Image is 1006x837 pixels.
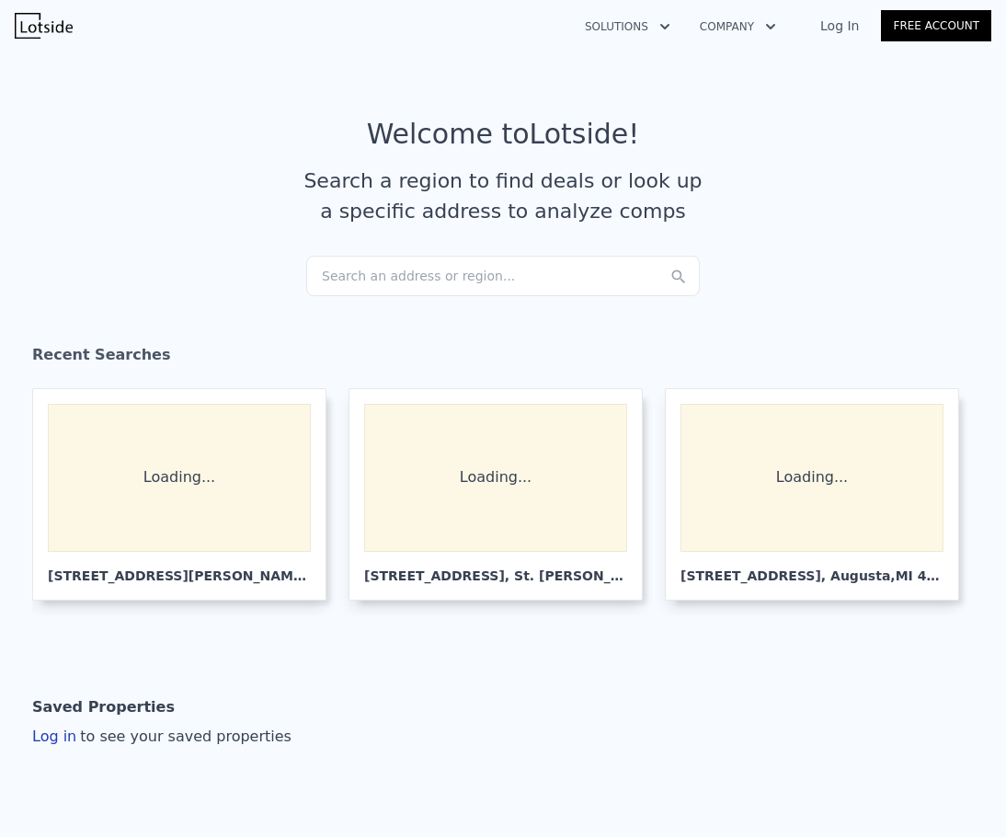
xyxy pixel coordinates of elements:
a: Loading... [STREET_ADDRESS], St. [PERSON_NAME] [349,388,657,601]
div: Recent Searches [32,329,974,388]
button: Company [685,10,791,43]
div: Saved Properties [32,689,175,726]
div: [STREET_ADDRESS][PERSON_NAME] , [GEOGRAPHIC_DATA] [48,552,311,585]
div: Welcome to Lotside ! [367,118,640,151]
a: Free Account [881,10,991,41]
div: Loading... [680,404,943,552]
a: Log In [798,17,881,35]
div: Loading... [48,404,311,552]
span: to see your saved properties [76,728,292,745]
img: Lotside [15,13,73,39]
div: Log in [32,726,292,748]
span: , MI 49012 [890,568,962,583]
a: Loading... [STREET_ADDRESS][PERSON_NAME], [GEOGRAPHIC_DATA] [32,388,341,601]
div: [STREET_ADDRESS] , Augusta [680,552,943,585]
div: Search an address or region... [306,256,700,296]
a: Loading... [STREET_ADDRESS], Augusta,MI 49012 [665,388,974,601]
div: Search a region to find deals or look up a specific address to analyze comps [297,166,709,226]
div: [STREET_ADDRESS] , St. [PERSON_NAME] [364,552,627,585]
button: Solutions [570,10,685,43]
div: Loading... [364,404,627,552]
